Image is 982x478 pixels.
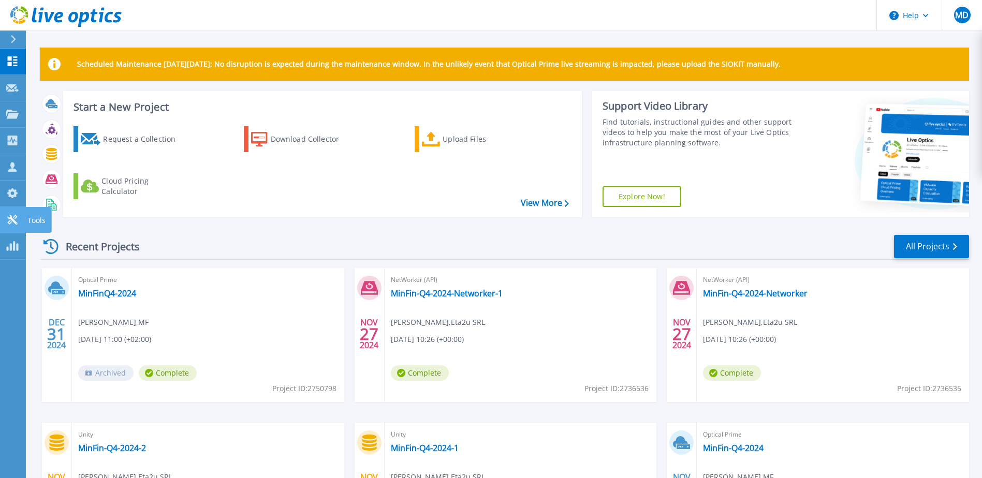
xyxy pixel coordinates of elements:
[27,207,46,234] p: Tools
[443,129,525,150] div: Upload Files
[703,274,963,286] span: NetWorker (API)
[74,101,568,113] h3: Start a New Project
[955,11,969,19] span: MD
[272,383,336,394] span: Project ID: 2750798
[603,186,681,207] a: Explore Now!
[40,234,154,259] div: Recent Projects
[360,330,378,338] span: 27
[74,126,189,152] a: Request a Collection
[703,317,797,328] span: [PERSON_NAME] , Eta2u SRL
[391,288,503,298] a: MinFin-Q4-2024-Networker-1
[391,334,464,345] span: [DATE] 10:26 (+00:00)
[894,235,969,258] a: All Projects
[101,176,184,197] div: Cloud Pricing Calculator
[391,317,485,328] span: [PERSON_NAME] , Eta2u SRL
[703,334,776,345] span: [DATE] 10:26 (+00:00)
[103,129,186,150] div: Request a Collection
[47,330,66,338] span: 31
[78,443,146,453] a: MinFin-Q4-2024-2
[359,315,379,353] div: NOV 2024
[78,317,149,328] span: [PERSON_NAME] , MF
[391,274,651,286] span: NetWorker (API)
[78,274,338,286] span: Optical Prime
[78,429,338,440] span: Unity
[139,365,197,381] span: Complete
[603,99,795,113] div: Support Video Library
[244,126,359,152] a: Download Collector
[703,443,764,453] a: MinFin-Q4-2024
[672,315,692,353] div: NOV 2024
[584,383,649,394] span: Project ID: 2736536
[521,198,569,208] a: View More
[78,334,151,345] span: [DATE] 11:00 (+02:00)
[415,126,530,152] a: Upload Files
[78,365,134,381] span: Archived
[703,429,963,440] span: Optical Prime
[703,288,808,298] a: MinFin-Q4-2024-Networker
[271,129,354,150] div: Download Collector
[703,365,761,381] span: Complete
[391,365,449,381] span: Complete
[672,330,691,338] span: 27
[78,288,136,298] a: MinFinQ4-2024
[74,173,189,199] a: Cloud Pricing Calculator
[391,429,651,440] span: Unity
[47,315,66,353] div: DEC 2024
[391,443,459,453] a: MinFin-Q4-2024-1
[603,117,795,148] div: Find tutorials, instructional guides and other support videos to help you make the most of your L...
[897,383,961,394] span: Project ID: 2736535
[77,60,781,68] p: Scheduled Maintenance [DATE][DATE]: No disruption is expected during the maintenance window. In t...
